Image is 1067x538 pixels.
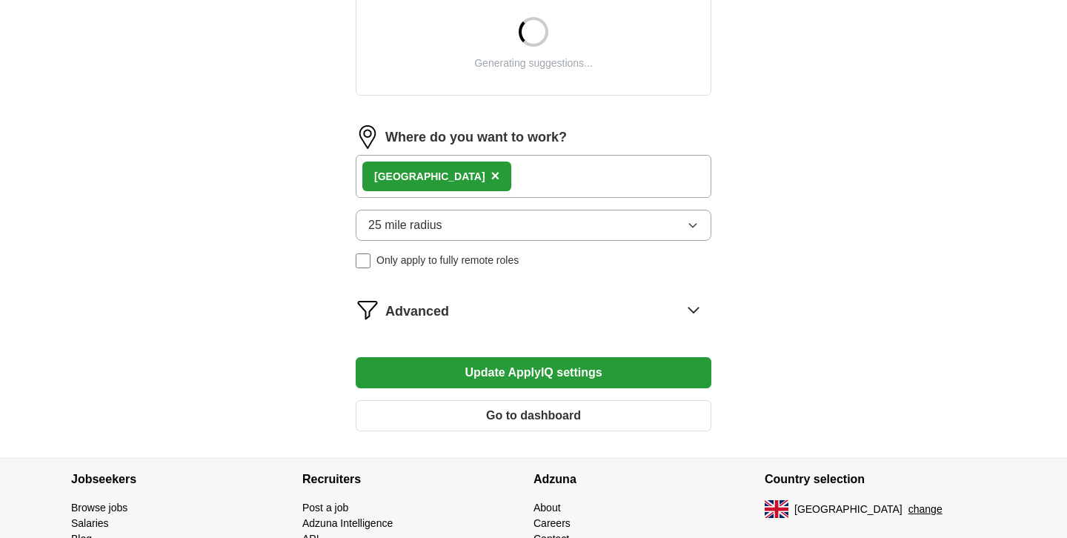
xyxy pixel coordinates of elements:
label: Where do you want to work? [385,127,567,147]
a: Post a job [302,502,348,514]
a: Browse jobs [71,502,127,514]
a: About [533,502,561,514]
a: Salaries [71,517,109,529]
span: [GEOGRAPHIC_DATA] [794,502,903,517]
img: filter [356,298,379,322]
button: Go to dashboard [356,400,711,431]
span: Advanced [385,302,449,322]
div: [GEOGRAPHIC_DATA] [374,169,485,185]
a: Adzuna Intelligence [302,517,393,529]
div: Generating suggestions... [474,56,593,71]
span: × [491,167,500,184]
button: 25 mile radius [356,210,711,241]
span: 25 mile radius [368,216,442,234]
h4: Country selection [765,459,996,500]
span: Only apply to fully remote roles [376,253,519,268]
button: change [908,502,943,517]
button: Update ApplyIQ settings [356,357,711,388]
a: Careers [533,517,571,529]
input: Only apply to fully remote roles [356,253,370,268]
img: location.png [356,125,379,149]
img: UK flag [765,500,788,518]
button: × [491,165,500,187]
